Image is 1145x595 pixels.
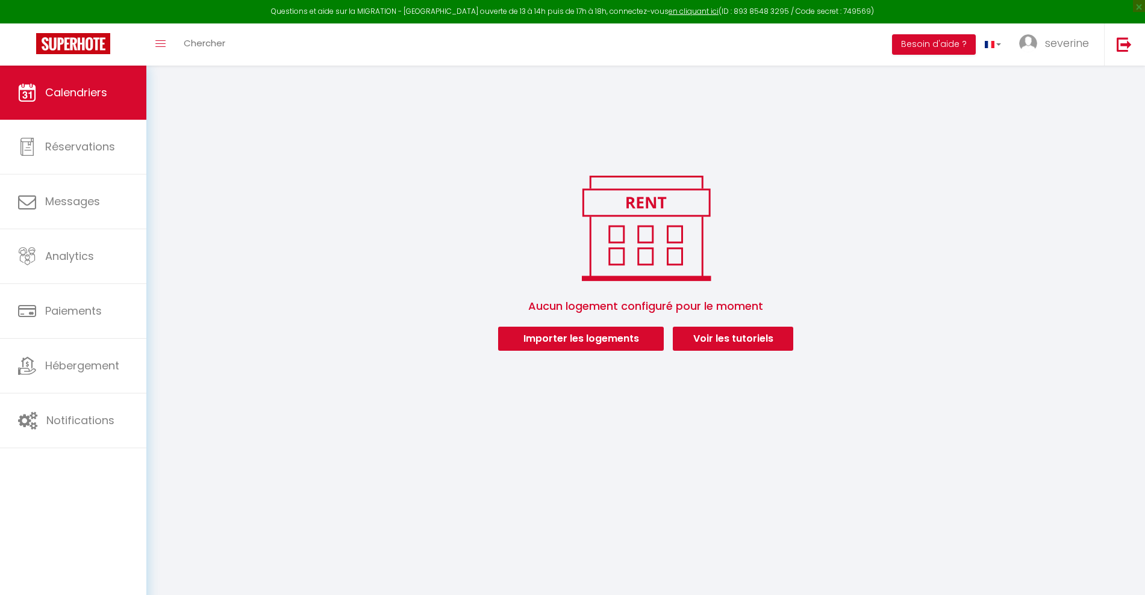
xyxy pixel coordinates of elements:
span: Messages [45,194,100,209]
span: Chercher [184,37,225,49]
span: Calendriers [45,85,107,100]
button: Importer les logements [498,327,664,351]
a: Voir les tutoriels [673,327,793,351]
iframe: LiveChat chat widget [1094,544,1145,595]
img: rent.png [569,170,723,286]
span: Analytics [45,248,94,264]
a: Chercher [175,23,234,66]
img: ... [1019,34,1037,52]
a: en cliquant ici [669,6,719,16]
span: Paiements [45,303,102,318]
span: Réservations [45,139,115,154]
a: ... severine [1010,23,1104,66]
span: Hébergement [45,358,119,373]
img: logout [1117,37,1132,52]
button: Besoin d'aide ? [892,34,976,55]
img: Super Booking [36,33,110,54]
span: severine [1045,35,1089,51]
span: Aucun logement configuré pour le moment [161,286,1131,327]
span: Notifications [46,413,114,428]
